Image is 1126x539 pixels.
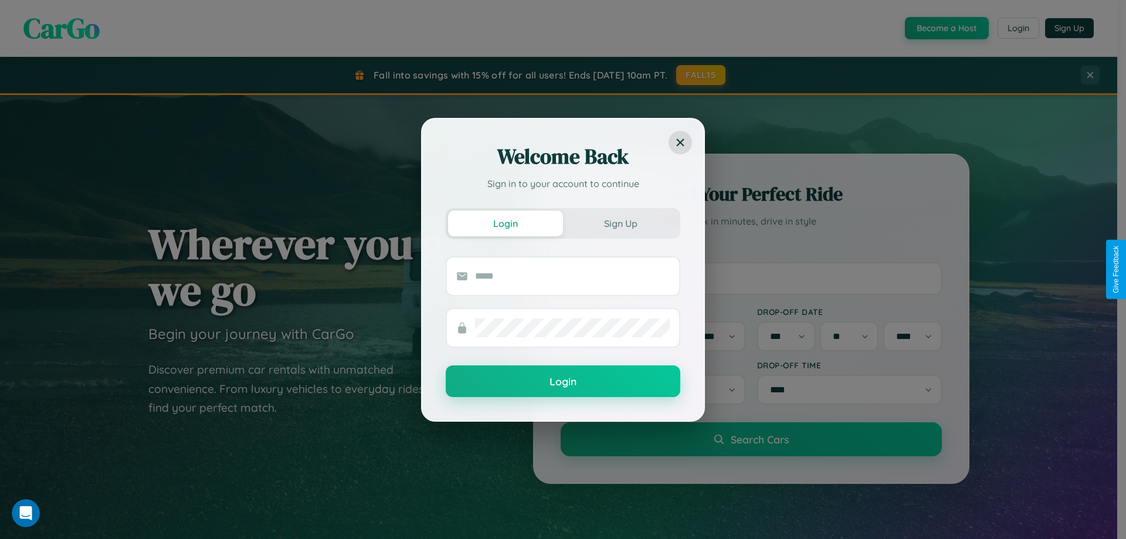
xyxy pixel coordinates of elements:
[446,143,680,171] h2: Welcome Back
[446,177,680,191] p: Sign in to your account to continue
[446,365,680,397] button: Login
[12,499,40,527] iframe: Intercom live chat
[448,211,563,236] button: Login
[1112,246,1120,293] div: Give Feedback
[563,211,678,236] button: Sign Up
